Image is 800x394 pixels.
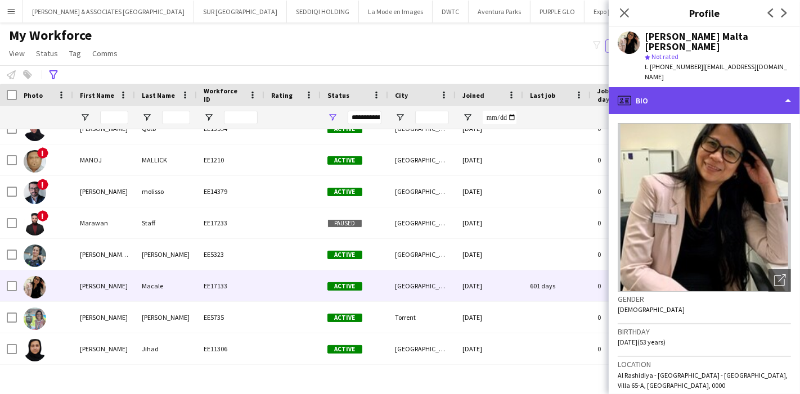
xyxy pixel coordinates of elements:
[197,207,264,238] div: EE17233
[585,1,679,22] button: Expo [GEOGRAPHIC_DATA]
[135,270,197,301] div: Macale
[327,282,362,291] span: Active
[433,1,469,22] button: DWTC
[456,302,523,333] div: [DATE]
[24,307,46,330] img: María Ramírez
[37,210,48,221] span: !
[9,48,25,58] span: View
[69,48,81,58] span: Tag
[37,147,48,158] span: !
[359,1,433,22] button: La Mode en Images
[197,144,264,175] div: EE1210
[483,111,516,124] input: Joined Filter Input
[597,87,644,103] span: Jobs (last 90 days)
[73,176,135,207] div: [PERSON_NAME]
[197,239,264,270] div: EE5323
[24,213,46,236] img: Marawan Staff
[591,270,664,301] div: 0
[388,207,456,238] div: [GEOGRAPHIC_DATA]
[36,48,58,58] span: Status
[287,1,359,22] button: SEDDIQI HOLDING
[37,179,48,190] span: !
[135,144,197,175] div: MALLICK
[609,6,800,20] h3: Profile
[591,302,664,333] div: 0
[618,294,791,304] h3: Gender
[591,333,664,364] div: 0
[462,112,473,123] button: Open Filter Menu
[73,207,135,238] div: Marawan
[645,62,703,71] span: t. [PHONE_NUMBER]
[197,333,264,364] div: EE11306
[531,1,585,22] button: PURPLE GLO
[47,68,60,81] app-action-btn: Advanced filters
[327,156,362,165] span: Active
[24,339,46,361] img: Mariam Jihad
[395,91,408,99] span: City
[65,46,86,61] a: Tag
[88,46,122,61] a: Comms
[135,239,197,270] div: [PERSON_NAME]
[23,1,194,22] button: [PERSON_NAME] & ASSOCIATES [GEOGRAPHIC_DATA]
[24,150,46,173] img: MANOJ MALLICK
[645,62,787,81] span: | [EMAIL_ADDRESS][DOMAIN_NAME]
[135,333,197,364] div: Jihad
[456,270,523,301] div: [DATE]
[591,239,664,270] div: 0
[456,333,523,364] div: [DATE]
[24,182,46,204] img: manuele molisso
[24,119,46,141] img: Manale Qotb
[605,39,662,53] button: Everyone5,698
[388,239,456,270] div: [GEOGRAPHIC_DATA]
[388,270,456,301] div: [GEOGRAPHIC_DATA]
[162,111,190,124] input: Last Name Filter Input
[24,276,46,298] img: Maria Malta Macale
[135,302,197,333] div: [PERSON_NAME]
[142,91,175,99] span: Last Name
[456,176,523,207] div: [DATE]
[327,112,338,123] button: Open Filter Menu
[523,270,591,301] div: 601 days
[197,302,264,333] div: EE5735
[327,188,362,196] span: Active
[618,359,791,369] h3: Location
[204,87,244,103] span: Workforce ID
[395,112,405,123] button: Open Filter Menu
[388,333,456,364] div: [GEOGRAPHIC_DATA]
[327,345,362,354] span: Active
[415,111,449,124] input: City Filter Input
[73,333,135,364] div: [PERSON_NAME]
[388,144,456,175] div: [GEOGRAPHIC_DATA]
[327,251,362,259] span: Active
[135,207,197,238] div: Staff
[618,327,791,337] h3: Birthday
[80,112,90,123] button: Open Filter Menu
[645,31,791,52] div: [PERSON_NAME] Malta [PERSON_NAME]
[271,91,293,99] span: Rating
[73,270,135,301] div: [PERSON_NAME]
[197,176,264,207] div: EE14379
[73,302,135,333] div: [PERSON_NAME]
[194,1,287,22] button: SUR [GEOGRAPHIC_DATA]
[197,270,264,301] div: EE17133
[388,302,456,333] div: Torrent
[5,46,29,61] a: View
[618,123,791,292] img: Crew avatar or photo
[327,219,362,228] span: Paused
[456,144,523,175] div: [DATE]
[388,176,456,207] div: [GEOGRAPHIC_DATA]
[73,144,135,175] div: MANOJ
[24,244,46,267] img: Maria Fernanda Lomelin
[142,112,152,123] button: Open Filter Menu
[768,269,791,292] div: Open photos pop-in
[327,314,362,322] span: Active
[327,91,349,99] span: Status
[591,176,664,207] div: 0
[591,144,664,175] div: 0
[618,371,788,390] span: Al Rashidiya - [GEOGRAPHIC_DATA] - [GEOGRAPHIC_DATA], Villa 65-A, [GEOGRAPHIC_DATA], 0000
[135,176,197,207] div: molisso
[327,125,362,133] span: Active
[100,111,128,124] input: First Name Filter Input
[530,91,555,99] span: Last job
[80,91,114,99] span: First Name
